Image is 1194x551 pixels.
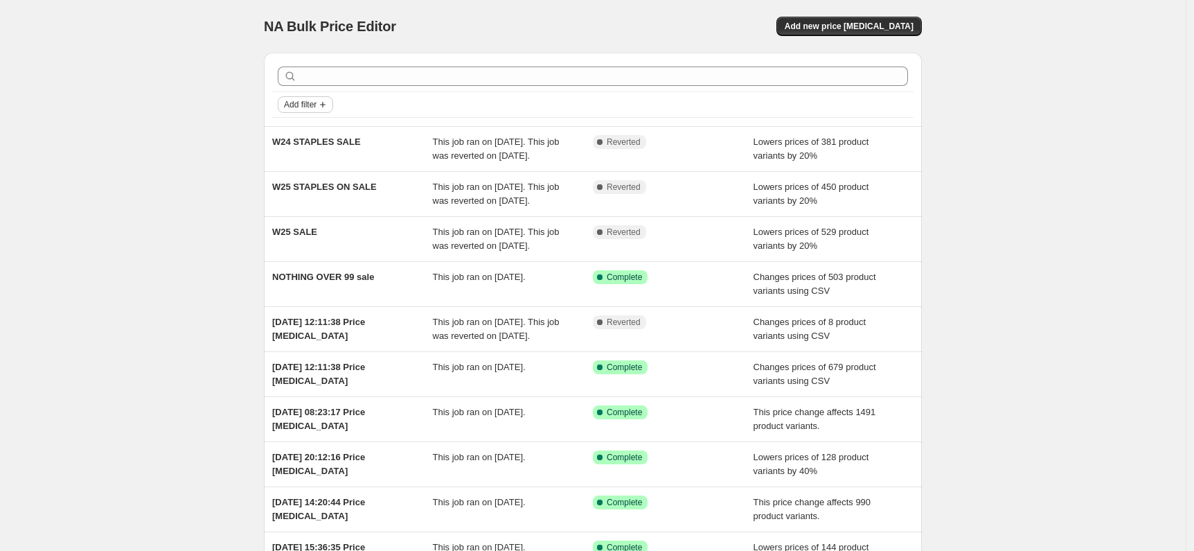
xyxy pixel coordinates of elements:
[607,452,642,463] span: Complete
[776,17,922,36] button: Add new price [MEDICAL_DATA]
[754,227,869,251] span: Lowers prices of 529 product variants by 20%
[754,272,876,296] span: Changes prices of 503 product variants using CSV
[754,497,871,521] span: This price change affects 990 product variants.
[754,182,869,206] span: Lowers prices of 450 product variants by 20%
[433,362,526,372] span: This job ran on [DATE].
[272,317,365,341] span: [DATE] 12:11:38 Price [MEDICAL_DATA]
[607,362,642,373] span: Complete
[607,317,641,328] span: Reverted
[607,272,642,283] span: Complete
[607,137,641,148] span: Reverted
[272,362,365,386] span: [DATE] 12:11:38 Price [MEDICAL_DATA]
[278,96,333,113] button: Add filter
[754,317,866,341] span: Changes prices of 8 product variants using CSV
[607,182,641,193] span: Reverted
[264,19,396,34] span: NA Bulk Price Editor
[272,452,365,476] span: [DATE] 20:12:16 Price [MEDICAL_DATA]
[433,272,526,282] span: This job ran on [DATE].
[272,407,365,431] span: [DATE] 08:23:17 Price [MEDICAL_DATA]
[284,99,317,110] span: Add filter
[607,227,641,238] span: Reverted
[433,317,560,341] span: This job ran on [DATE]. This job was reverted on [DATE].
[433,452,526,462] span: This job ran on [DATE].
[433,497,526,507] span: This job ran on [DATE].
[607,407,642,418] span: Complete
[754,362,876,386] span: Changes prices of 679 product variants using CSV
[607,497,642,508] span: Complete
[754,452,869,476] span: Lowers prices of 128 product variants by 40%
[433,137,560,161] span: This job ran on [DATE]. This job was reverted on [DATE].
[272,272,374,282] span: NOTHING OVER 99 sale
[433,407,526,417] span: This job ran on [DATE].
[272,497,365,521] span: [DATE] 14:20:44 Price [MEDICAL_DATA]
[433,182,560,206] span: This job ran on [DATE]. This job was reverted on [DATE].
[272,182,377,192] span: W25 STAPLES ON SALE
[272,227,317,237] span: W25 SALE
[754,407,876,431] span: This price change affects 1491 product variants.
[754,137,869,161] span: Lowers prices of 381 product variants by 20%
[272,137,361,147] span: W24 STAPLES SALE
[785,21,914,32] span: Add new price [MEDICAL_DATA]
[433,227,560,251] span: This job ran on [DATE]. This job was reverted on [DATE].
